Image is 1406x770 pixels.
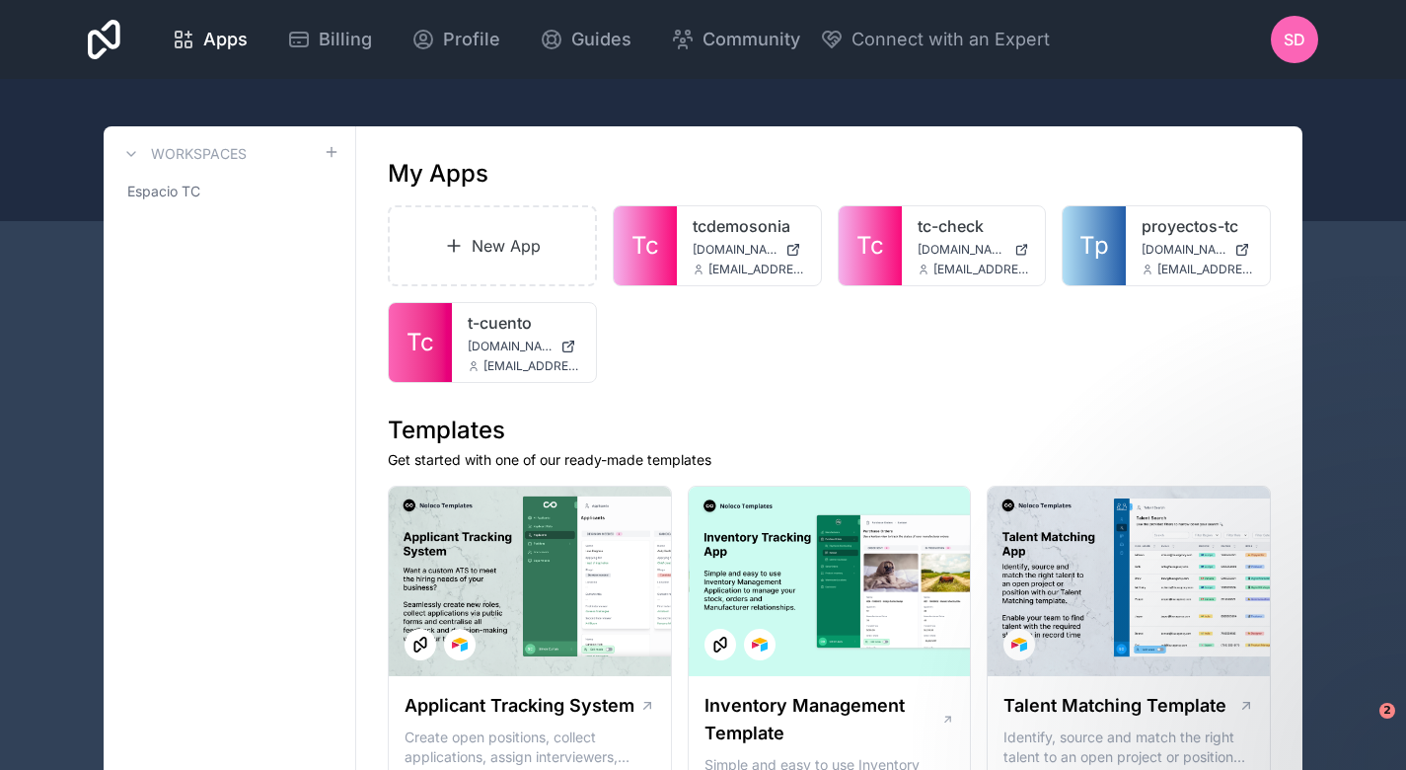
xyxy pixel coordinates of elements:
a: Billing [271,18,388,61]
a: Tc [614,206,677,285]
h3: Workspaces [151,144,247,164]
p: Create open positions, collect applications, assign interviewers, centralise candidate feedback a... [405,728,655,767]
h1: Inventory Management Template [704,692,941,747]
span: [EMAIL_ADDRESS][DOMAIN_NAME] [933,262,1030,277]
a: [DOMAIN_NAME] [468,339,580,354]
span: Guides [571,26,631,53]
a: Profile [396,18,516,61]
h1: My Apps [388,158,488,190]
span: Profile [443,26,500,53]
h1: Talent Matching Template [1003,692,1226,720]
img: Airtable Logo [452,637,468,653]
h1: Templates [388,415,1271,446]
a: Tc [389,303,452,382]
span: Tc [631,230,659,262]
span: Tp [1079,230,1109,262]
span: Connect with an Expert [851,26,1050,53]
a: [DOMAIN_NAME] [1142,242,1254,258]
span: [EMAIL_ADDRESS][DOMAIN_NAME] [483,358,580,374]
span: Apps [203,26,248,53]
span: 2 [1379,703,1395,719]
span: [EMAIL_ADDRESS][DOMAIN_NAME] [1157,262,1254,277]
a: Workspaces [119,142,247,166]
span: [DOMAIN_NAME] [918,242,1007,258]
a: Guides [524,18,647,61]
img: Airtable Logo [752,637,768,653]
a: tc-check [918,214,1030,238]
span: Espacio TC [127,182,200,201]
p: Get started with one of our ready-made templates [388,450,1271,470]
a: Community [655,18,816,61]
img: Airtable Logo [1011,637,1027,653]
a: Tc [839,206,902,285]
a: proyectos-tc [1142,214,1254,238]
span: SD [1284,28,1305,51]
a: Tp [1063,206,1126,285]
span: Tc [407,327,434,358]
iframe: Intercom live chat [1339,703,1386,750]
a: Apps [156,18,263,61]
span: [EMAIL_ADDRESS][DOMAIN_NAME] [708,262,805,277]
a: [DOMAIN_NAME] [918,242,1030,258]
span: Billing [319,26,372,53]
a: tcdemosonia [693,214,805,238]
button: Connect with an Expert [820,26,1050,53]
a: [DOMAIN_NAME] [693,242,805,258]
span: Tc [856,230,884,262]
span: [DOMAIN_NAME] [693,242,777,258]
a: Espacio TC [119,174,339,209]
h1: Applicant Tracking System [405,692,634,720]
p: Identify, source and match the right talent to an open project or position with our Talent Matchi... [1003,728,1254,767]
a: New App [388,205,597,286]
span: Community [703,26,800,53]
a: t-cuento [468,311,580,335]
span: [DOMAIN_NAME] [1142,242,1226,258]
span: [DOMAIN_NAME] [468,339,553,354]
